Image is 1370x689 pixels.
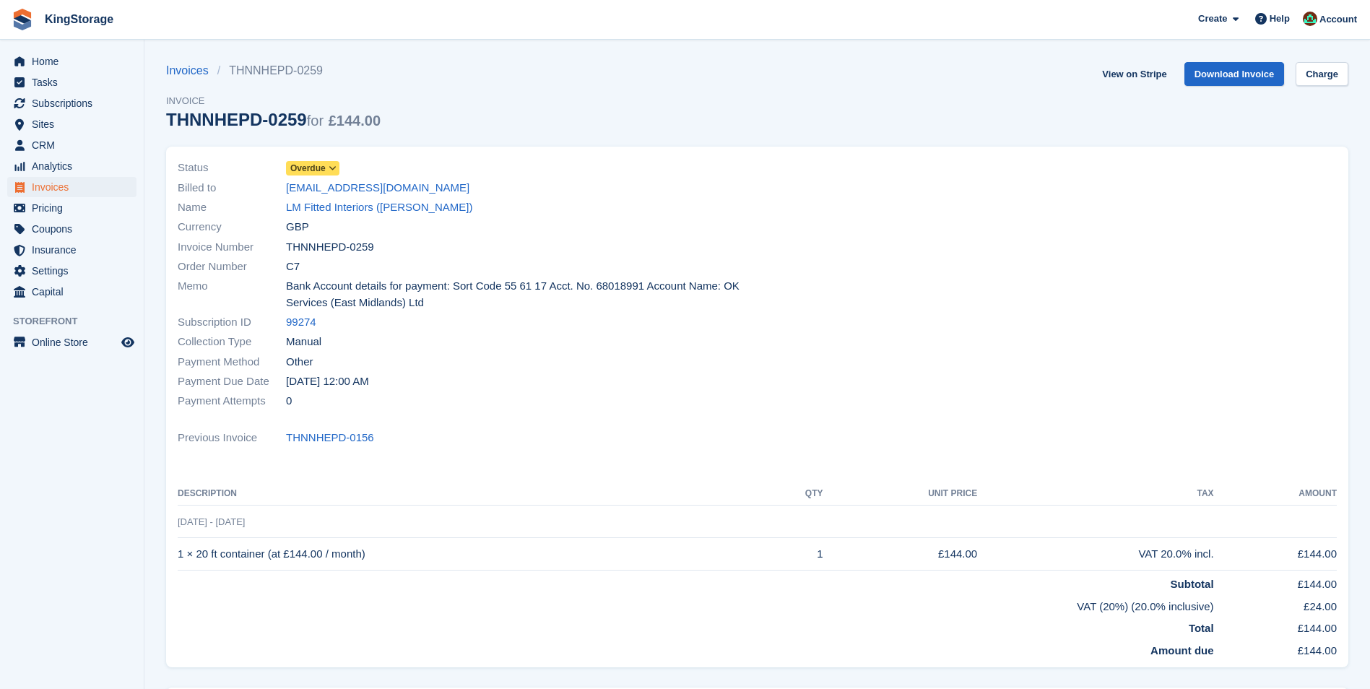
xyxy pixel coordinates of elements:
[32,72,118,92] span: Tasks
[286,239,374,256] span: THNNHEPD-0259
[1184,62,1285,86] a: Download Invoice
[329,113,381,129] span: £144.00
[7,240,136,260] a: menu
[7,282,136,302] a: menu
[178,538,767,571] td: 1 × 20 ft container (at £144.00 / month)
[32,219,118,239] span: Coupons
[32,198,118,218] span: Pricing
[1096,62,1172,86] a: View on Stripe
[286,373,369,390] time: 2025-10-01 23:00:00 UTC
[166,110,381,129] div: THNNHEPD-0259
[178,334,286,350] span: Collection Type
[767,482,823,506] th: QTY
[32,282,118,302] span: Capital
[7,93,136,113] a: menu
[119,334,136,351] a: Preview store
[977,546,1213,563] div: VAT 20.0% incl.
[178,278,286,311] span: Memo
[178,160,286,176] span: Status
[7,261,136,281] a: menu
[178,430,286,446] span: Previous Invoice
[178,354,286,370] span: Payment Method
[823,538,978,571] td: £144.00
[286,160,339,176] a: Overdue
[767,538,823,571] td: 1
[32,114,118,134] span: Sites
[32,240,118,260] span: Insurance
[290,162,326,175] span: Overdue
[1319,12,1357,27] span: Account
[1303,12,1317,26] img: John King
[1189,622,1214,634] strong: Total
[32,156,118,176] span: Analytics
[286,393,292,409] span: 0
[166,62,381,79] nav: breadcrumbs
[1214,637,1337,659] td: £144.00
[12,9,33,30] img: stora-icon-8386f47178a22dfd0bd8f6a31ec36ba5ce8667c1dd55bd0f319d3a0aa187defe.svg
[286,334,321,350] span: Manual
[178,259,286,275] span: Order Number
[1214,593,1337,615] td: £24.00
[32,93,118,113] span: Subscriptions
[178,239,286,256] span: Invoice Number
[178,482,767,506] th: Description
[39,7,119,31] a: KingStorage
[7,135,136,155] a: menu
[286,430,374,446] a: THNNHEPD-0156
[166,94,381,108] span: Invoice
[1214,538,1337,571] td: £144.00
[1198,12,1227,26] span: Create
[307,113,324,129] span: for
[1270,12,1290,26] span: Help
[32,332,118,352] span: Online Store
[286,219,309,235] span: GBP
[7,72,136,92] a: menu
[7,51,136,71] a: menu
[1296,62,1348,86] a: Charge
[1214,571,1337,593] td: £144.00
[1214,615,1337,637] td: £144.00
[7,177,136,197] a: menu
[286,199,472,216] a: LM Fitted Interiors ([PERSON_NAME])
[32,261,118,281] span: Settings
[13,314,144,329] span: Storefront
[286,259,300,275] span: C7
[977,482,1213,506] th: Tax
[1150,644,1214,656] strong: Amount due
[178,593,1214,615] td: VAT (20%) (20.0% inclusive)
[1171,578,1214,590] strong: Subtotal
[32,51,118,71] span: Home
[7,114,136,134] a: menu
[7,332,136,352] a: menu
[178,516,245,527] span: [DATE] - [DATE]
[823,482,978,506] th: Unit Price
[178,199,286,216] span: Name
[286,314,316,331] a: 99274
[286,354,313,370] span: Other
[32,177,118,197] span: Invoices
[178,373,286,390] span: Payment Due Date
[7,219,136,239] a: menu
[178,219,286,235] span: Currency
[178,180,286,196] span: Billed to
[178,314,286,331] span: Subscription ID
[178,393,286,409] span: Payment Attempts
[286,278,749,311] span: Bank Account details for payment: Sort Code 55 61 17 Acct. No. 68018991 Account Name: OK Services...
[7,198,136,218] a: menu
[7,156,136,176] a: menu
[1214,482,1337,506] th: Amount
[32,135,118,155] span: CRM
[286,180,469,196] a: [EMAIL_ADDRESS][DOMAIN_NAME]
[166,62,217,79] a: Invoices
